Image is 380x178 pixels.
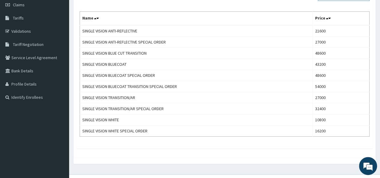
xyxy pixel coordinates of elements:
td: SINGLE VISION ANTI-REFLECTIVE SPECIAL ORDER [80,37,313,48]
div: Minimize live chat window [99,3,113,17]
th: Price [312,12,369,26]
td: SINGLE VISION TRANSITION/AR [80,92,313,103]
textarea: Type your message and hit 'Enter' [3,116,114,137]
td: 10800 [312,114,369,125]
td: SINGLE VISION WHITE SPECIAL ORDER [80,125,313,137]
td: 27000 [312,37,369,48]
td: 48600 [312,48,369,59]
img: d_794563401_company_1708531726252_794563401 [11,30,24,45]
td: 21600 [312,25,369,37]
td: SINGLE VISION WHITE [80,114,313,125]
td: 48600 [312,70,369,81]
td: SINGLE VISION BLUECOAT [80,59,313,70]
th: Name [80,12,313,26]
span: Tariff Negotiation [13,42,44,47]
td: 16200 [312,125,369,137]
td: SINGLE VISION BLUE CUT TRANSITION [80,48,313,59]
span: We're online! [35,52,83,112]
td: SINGLE VISION BLUECOAT SPECIAL ORDER [80,70,313,81]
span: Claims [13,2,25,8]
td: SINGLE VISION TRANSITION/AR SPECIAL ORDER [80,103,313,114]
div: Chat with us now [31,34,101,41]
td: 32400 [312,103,369,114]
span: Tariffs [13,15,24,21]
td: 54000 [312,81,369,92]
td: SINGLE VISION ANTI-REFLECTIVE [80,25,313,37]
td: 27000 [312,92,369,103]
td: SINGLE VISION BLUECOAT TRANSITION SPECIAL ORDER [80,81,313,92]
td: 43200 [312,59,369,70]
